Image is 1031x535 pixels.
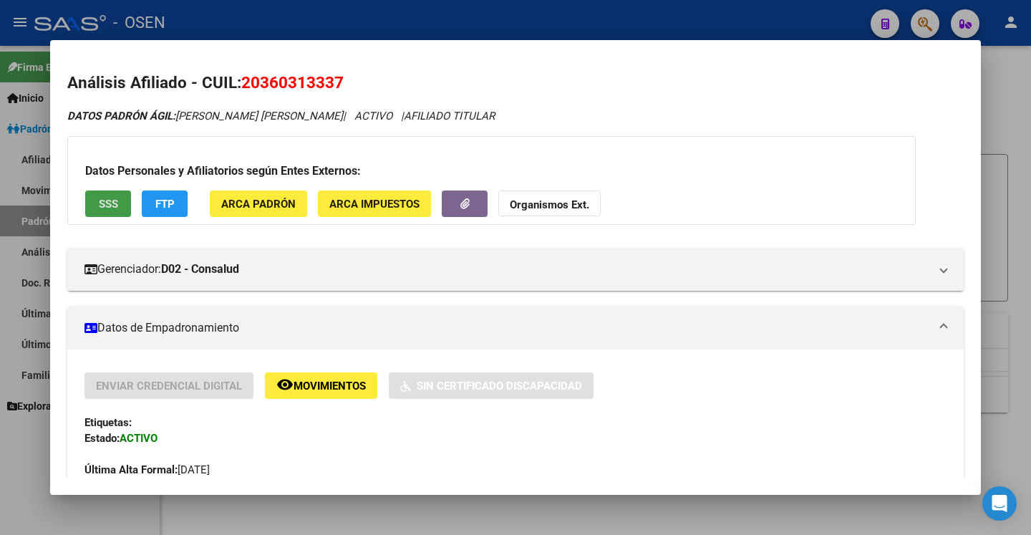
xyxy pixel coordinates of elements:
mat-expansion-panel-header: Gerenciador:D02 - Consalud [67,248,964,291]
i: | ACTIVO | [67,110,495,122]
button: Sin Certificado Discapacidad [389,372,594,399]
span: ARCA Padrón [221,198,296,211]
button: SSS [85,191,131,217]
button: ARCA Padrón [210,191,307,217]
strong: D02 - Consalud [161,261,239,278]
span: [DATE] [84,463,210,476]
span: Sin Certificado Discapacidad [417,380,582,392]
span: Movimientos [294,380,366,392]
mat-expansion-panel-header: Datos de Empadronamiento [67,307,964,350]
span: SSS [99,198,118,211]
span: FTP [155,198,175,211]
strong: Última Alta Formal: [84,463,178,476]
strong: DATOS PADRÓN ÁGIL: [67,110,175,122]
button: Organismos Ext. [498,191,601,217]
span: Enviar Credencial Digital [96,380,242,392]
strong: ACTIVO [120,432,158,445]
strong: Organismos Ext. [510,198,589,211]
mat-panel-title: Gerenciador: [84,261,929,278]
h2: Análisis Afiliado - CUIL: [67,71,964,95]
mat-panel-title: Datos de Empadronamiento [84,319,929,337]
button: Movimientos [265,372,377,399]
button: FTP [142,191,188,217]
span: AFILIADO TITULAR [404,110,495,122]
strong: Etiquetas: [84,416,132,429]
span: 20360313337 [241,73,344,92]
mat-icon: remove_red_eye [276,376,294,393]
button: ARCA Impuestos [318,191,431,217]
span: [PERSON_NAME] [PERSON_NAME] [67,110,343,122]
div: Open Intercom Messenger [982,486,1017,521]
h3: Datos Personales y Afiliatorios según Entes Externos: [85,163,898,180]
strong: Estado: [84,432,120,445]
button: Enviar Credencial Digital [84,372,253,399]
span: ARCA Impuestos [329,198,420,211]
